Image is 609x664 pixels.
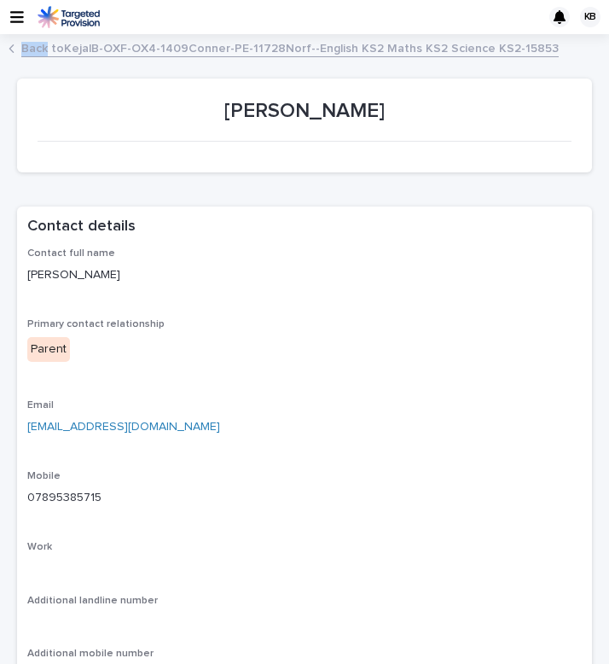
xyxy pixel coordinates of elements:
span: Primary contact relationship [27,319,165,329]
a: 07895385715 [27,492,101,504]
h2: Contact details [27,217,136,237]
div: Parent [27,337,70,362]
span: Additional mobile number [27,649,154,659]
img: M5nRWzHhSzIhMunXDL62 [38,6,100,28]
span: Mobile [27,471,61,481]
div: KB [580,7,600,27]
a: Back toKejalB-OXF-OX4-1409Conner-PE-11728Norf--English KS2 Maths KS2 Science KS2-15853 [21,38,559,57]
span: Email [27,400,54,411]
a: [EMAIL_ADDRESS][DOMAIN_NAME] [27,421,220,433]
span: Contact full name [27,248,115,259]
span: Additional landline number [27,596,158,606]
p: [PERSON_NAME] [27,266,582,284]
p: [PERSON_NAME] [38,99,571,124]
span: Work [27,542,52,552]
